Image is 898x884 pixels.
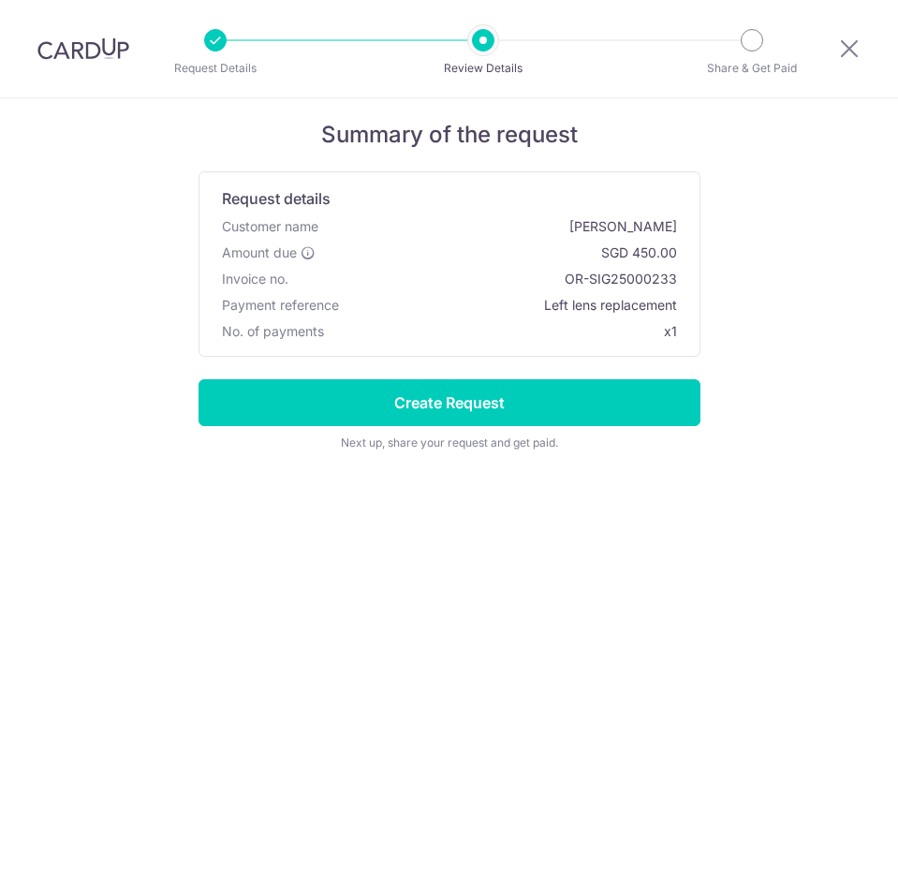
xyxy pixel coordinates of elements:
span: SGD 450.00 [323,243,677,262]
span: Invoice no. [222,270,288,288]
div: Next up, share your request and get paid. [199,434,700,452]
span: OR-SIG25000233 [296,270,677,288]
h5: Summary of the request [199,121,700,149]
iframe: Opens a widget where you can find more information [778,828,879,875]
input: Create Request [199,379,700,426]
span: Left lens replacement [346,296,677,315]
span: Request details [222,187,331,210]
p: Request Details [163,59,268,78]
span: x1 [664,323,677,339]
span: Payment reference [222,296,339,315]
img: CardUp [37,37,129,60]
span: [PERSON_NAME] [326,217,677,236]
p: Review Details [431,59,536,78]
span: No. of payments [222,322,324,341]
span: Customer name [222,217,318,236]
p: Share & Get Paid [699,59,804,78]
label: Amount due [222,243,316,262]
